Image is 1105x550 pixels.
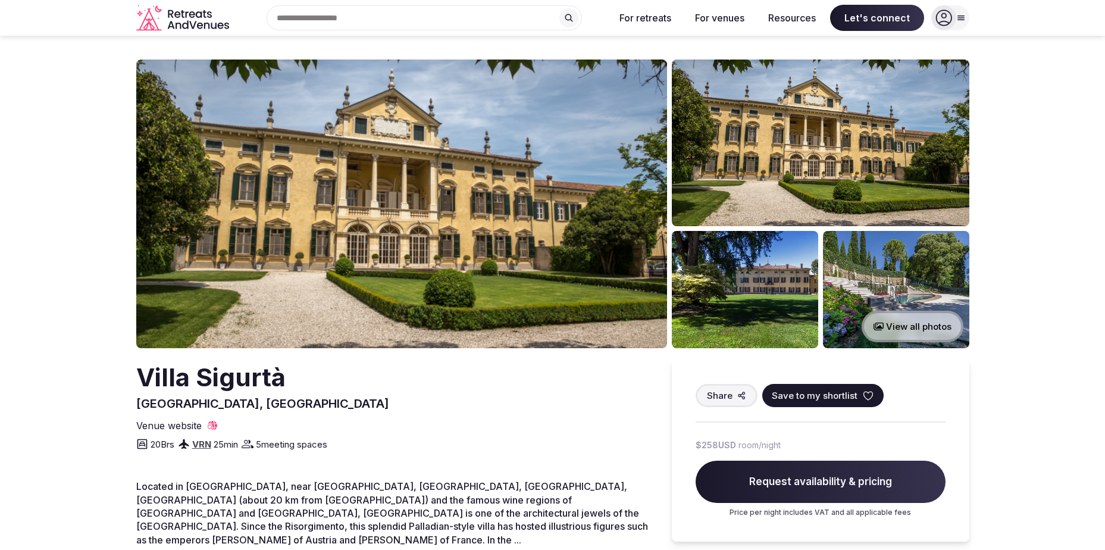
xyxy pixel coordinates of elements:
span: [GEOGRAPHIC_DATA], [GEOGRAPHIC_DATA] [136,396,389,411]
img: Venue gallery photo [672,231,818,348]
button: View all photos [862,311,963,342]
span: Venue website [136,419,202,432]
span: $258 USD [696,439,736,451]
span: Share [707,389,733,402]
span: 20 Brs [151,438,174,451]
span: Let's connect [830,5,924,31]
span: Request availability & pricing [696,461,946,504]
img: Venue cover photo [136,60,667,348]
img: Venue gallery photo [823,231,969,348]
span: room/night [738,439,781,451]
button: For venues [685,5,754,31]
button: Resources [759,5,825,31]
button: For retreats [610,5,681,31]
a: VRN [192,439,211,450]
span: Located in [GEOGRAPHIC_DATA], near [GEOGRAPHIC_DATA], [GEOGRAPHIC_DATA], [GEOGRAPHIC_DATA], [GEOG... [136,480,648,546]
img: Venue gallery photo [672,60,969,226]
span: Save to my shortlist [772,389,857,402]
a: Visit the homepage [136,5,231,32]
svg: Retreats and Venues company logo [136,5,231,32]
span: 5 meeting spaces [256,438,327,451]
span: 25 min [214,438,238,451]
a: Venue website [136,419,218,432]
h2: Villa Sigurtà [136,360,389,395]
button: Save to my shortlist [762,384,884,407]
p: Price per night includes VAT and all applicable fees [696,508,946,518]
button: Share [696,384,757,407]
